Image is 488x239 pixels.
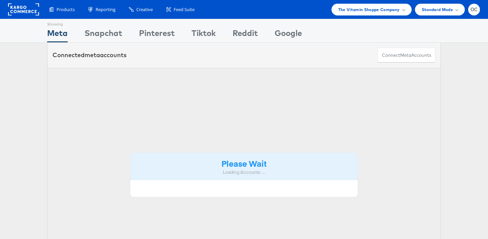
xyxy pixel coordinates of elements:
span: meta [84,51,100,59]
span: Standard Mode [422,6,453,13]
strong: Please Wait [221,158,267,169]
div: Reddit [233,27,258,42]
div: Pinterest [139,27,175,42]
span: meta [400,52,411,58]
span: Reporting [96,6,115,13]
span: Feed Suite [174,6,195,13]
div: Loading Accounts .... [135,169,353,175]
span: Products [57,6,75,13]
span: The Vitamin Shoppe Company [338,6,400,13]
div: Showing [47,19,68,27]
span: Creative [136,6,153,13]
div: Snapchat [84,27,122,42]
div: Connected accounts [53,51,127,59]
span: OC [470,7,478,12]
div: Google [275,27,302,42]
div: Meta [47,27,68,42]
div: Tiktok [191,27,216,42]
button: ConnectmetaAccounts [378,48,435,63]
